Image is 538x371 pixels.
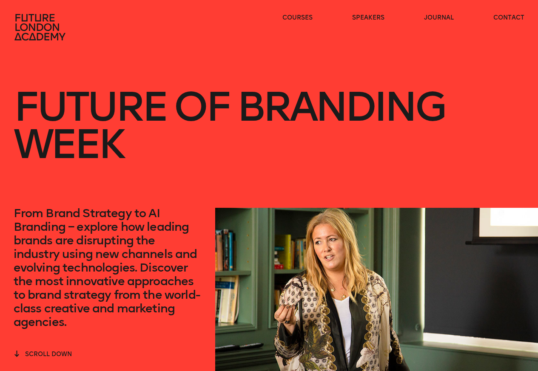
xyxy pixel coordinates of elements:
h1: Future of branding week [14,61,525,190]
a: speakers [352,14,384,22]
button: scroll down [14,349,72,359]
a: courses [282,14,313,22]
p: From Brand Strategy to AI Branding – explore how leading brands are disrupting the industry using... [14,207,202,329]
a: journal [424,14,454,22]
span: scroll down [25,351,72,358]
a: contact [493,14,524,22]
